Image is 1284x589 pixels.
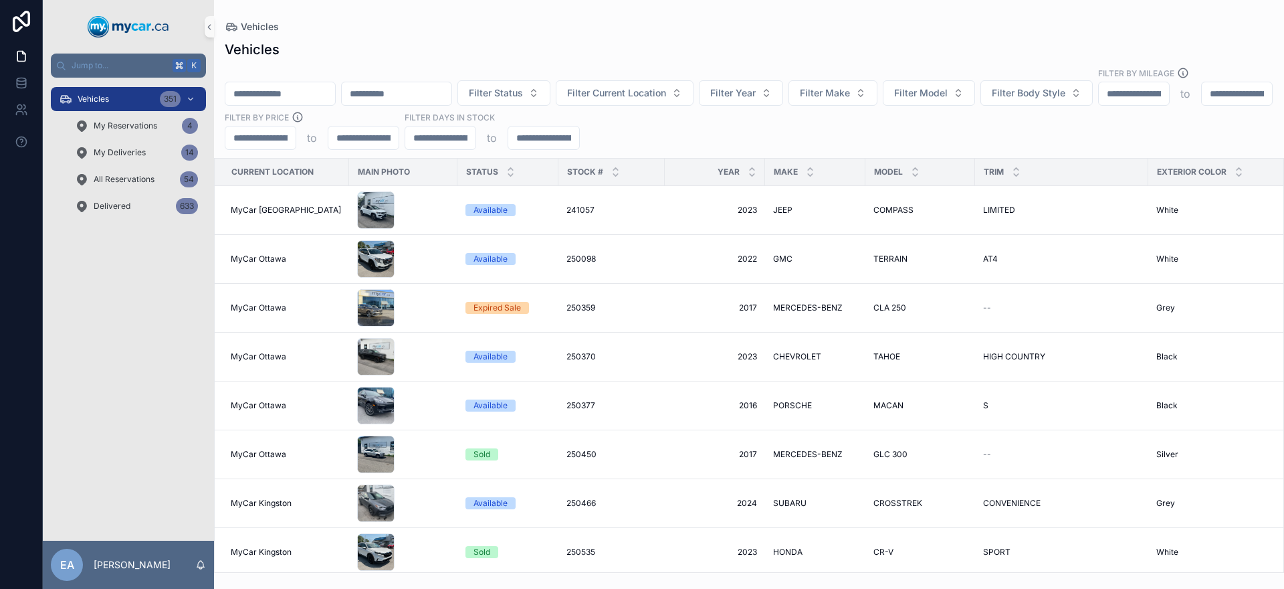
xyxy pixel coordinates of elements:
span: HONDA [773,547,802,558]
span: Filter Make [800,86,850,100]
div: Available [473,400,508,412]
a: MyCar Ottawa [231,449,341,460]
span: -- [983,449,991,460]
a: MyCar [GEOGRAPHIC_DATA] [231,205,341,216]
span: Filter Status [469,86,523,100]
a: PORSCHE [773,400,857,411]
span: Year [718,167,740,177]
span: MyCar Ottawa [231,351,286,362]
span: GMC [773,254,792,264]
span: CHEVROLET [773,351,821,362]
span: MERCEDES-BENZ [773,303,843,313]
label: FILTER BY PRICE [225,111,289,123]
span: SUBARU [773,498,807,509]
span: CLA 250 [873,303,906,313]
span: 250098 [566,254,596,264]
button: Select Button [457,80,550,106]
p: to [307,130,317,146]
span: K [189,60,199,71]
a: 2022 [673,254,757,264]
a: 2023 [673,205,757,216]
a: GLC 300 [873,449,967,460]
a: JEEP [773,205,857,216]
span: 2024 [673,498,757,509]
div: 54 [180,171,198,187]
a: -- [983,449,1140,460]
span: Filter Current Location [567,86,666,100]
a: AT4 [983,254,1140,264]
button: Select Button [788,80,877,106]
a: 2023 [673,547,757,558]
p: to [487,130,497,146]
span: Main Photo [358,167,410,177]
a: MyCar Ottawa [231,351,341,362]
div: Available [473,351,508,363]
a: 241057 [566,205,657,216]
a: 2023 [673,351,757,362]
a: 2016 [673,400,757,411]
span: SPORT [983,547,1010,558]
span: GLC 300 [873,449,907,460]
a: 2017 [673,303,757,313]
span: White [1156,205,1178,216]
a: Available [465,400,550,412]
a: GMC [773,254,857,264]
p: [PERSON_NAME] [94,558,171,572]
span: MyCar Ottawa [231,400,286,411]
a: MyCar Ottawa [231,400,341,411]
div: 351 [160,91,181,107]
a: MACAN [873,400,967,411]
span: Stock # [567,167,603,177]
span: Filter Body Style [992,86,1065,100]
a: TAHOE [873,351,967,362]
div: 14 [181,145,198,161]
a: Vehicles [225,20,279,33]
img: App logo [88,16,169,37]
button: Select Button [556,80,693,106]
a: MyCar Ottawa [231,303,341,313]
span: HIGH COUNTRY [983,351,1045,362]
span: Model [874,167,903,177]
span: Status [466,167,498,177]
a: MERCEDES-BENZ [773,449,857,460]
a: 2017 [673,449,757,460]
a: COMPASS [873,205,967,216]
span: Filter Year [710,86,756,100]
span: Filter Model [894,86,948,100]
label: Filter By Mileage [1098,67,1174,79]
a: -- [983,303,1140,313]
span: 250466 [566,498,596,509]
span: TAHOE [873,351,900,362]
div: Available [473,204,508,216]
a: HONDA [773,547,857,558]
span: MyCar Ottawa [231,303,286,313]
span: COMPASS [873,205,914,216]
a: CR-V [873,547,967,558]
span: JEEP [773,205,792,216]
p: to [1180,86,1190,102]
span: Jump to... [72,60,167,71]
a: 250466 [566,498,657,509]
span: My Reservations [94,120,157,131]
span: TERRAIN [873,254,907,264]
a: MERCEDES-BENZ [773,303,857,313]
span: S [983,400,988,411]
span: All Reservations [94,174,154,185]
a: My Deliveries14 [67,141,206,165]
div: Sold [473,546,490,558]
a: My Reservations4 [67,114,206,138]
a: 250377 [566,400,657,411]
a: 250450 [566,449,657,460]
span: Current Location [231,167,314,177]
button: Jump to...K [51,54,206,78]
a: HIGH COUNTRY [983,351,1140,362]
span: White [1156,547,1178,558]
label: Filter Days In Stock [405,111,495,123]
a: 250535 [566,547,657,558]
